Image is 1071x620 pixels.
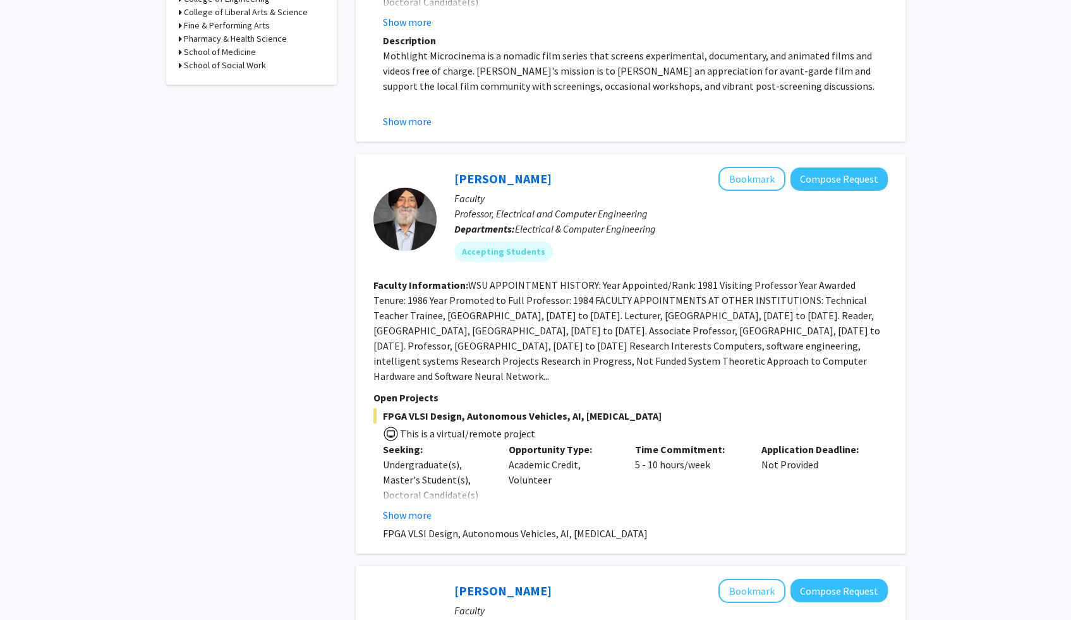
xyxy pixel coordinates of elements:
[184,19,270,32] h3: Fine & Performing Arts
[499,442,626,523] div: Academic Credit, Volunteer
[184,32,287,46] h3: Pharmacy & Health Science
[383,114,432,129] button: Show more
[383,15,432,30] button: Show more
[399,427,535,440] span: This is a virtual/remote project
[635,442,742,457] p: Time Commitment:
[515,222,656,235] span: Electrical & Computer Engineering
[454,603,888,618] p: Faculty
[761,442,869,457] p: Application Deadline:
[373,279,880,382] fg-read-more: WSU APPOINTMENT HISTORY: Year Appointed/Rank: 1981 Visiting Professor Year Awarded Tenure: 1986 Y...
[718,579,785,603] button: Add Jeremy Peters to Bookmarks
[718,167,785,191] button: Add Harpreet Singh to Bookmarks
[454,171,552,186] a: [PERSON_NAME]
[454,241,553,262] mat-chip: Accepting Students
[373,408,888,423] span: FPGA VLSI Design, Autonomous Vehicles, AI, [MEDICAL_DATA]
[626,442,752,523] div: 5 - 10 hours/week
[184,6,308,19] h3: College of Liberal Arts & Science
[454,191,888,206] p: Faculty
[383,457,490,609] div: Undergraduate(s), Master's Student(s), Doctoral Candidate(s) (PhD, MD, DMD, PharmD, etc.), Postdo...
[383,442,490,457] p: Seeking:
[790,579,888,602] button: Compose Request to Jeremy Peters
[509,442,616,457] p: Opportunity Type:
[373,390,888,405] p: Open Projects
[752,442,878,523] div: Not Provided
[184,46,256,59] h3: School of Medicine
[184,59,266,72] h3: School of Social Work
[383,508,432,523] button: Show more
[373,279,468,291] b: Faculty Information:
[454,583,552,599] a: [PERSON_NAME]
[454,206,888,221] p: Professor, Electrical and Computer Engineering
[383,526,888,541] p: FPGA VLSI Design, Autonomous Vehicles, AI, [MEDICAL_DATA]
[454,222,515,235] b: Departments:
[383,34,436,47] strong: Description
[9,563,54,611] iframe: Chat
[790,167,888,191] button: Compose Request to Harpreet Singh
[383,48,888,94] p: Mothlight Microcinema is a nomadic film series that screens experimental, documentary, and animat...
